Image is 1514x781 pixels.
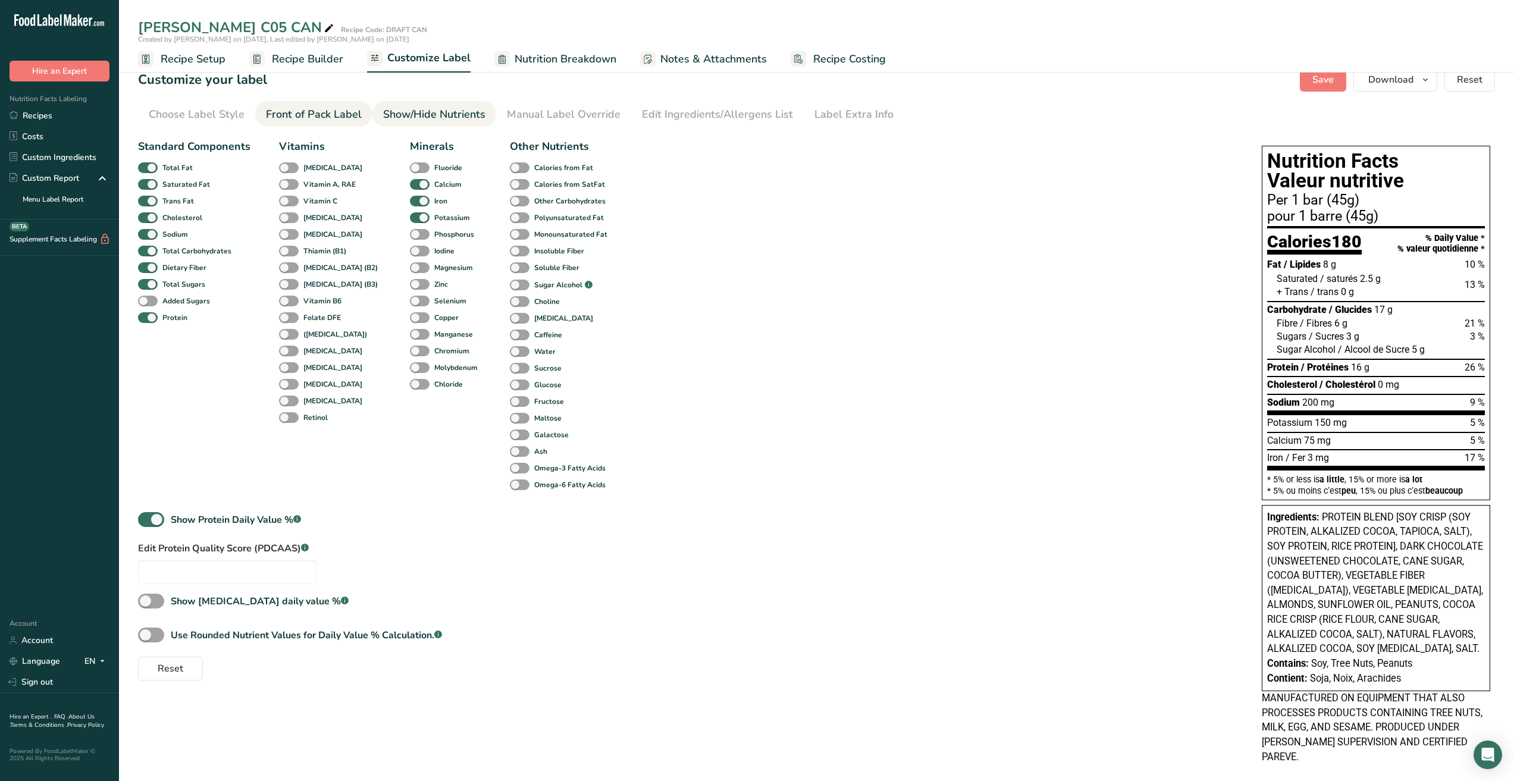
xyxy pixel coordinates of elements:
span: Download [1368,73,1413,87]
b: Sodium [162,229,188,240]
b: Potassium [434,212,470,223]
div: Edit Ingredients/Allergens List [642,106,793,123]
b: Vitamin B6 [303,296,341,306]
div: Minerals [410,139,481,155]
a: Notes & Attachments [640,46,767,73]
span: 150 mg [1315,417,1347,428]
span: 9 % [1470,397,1485,408]
div: pour 1 barre (45g) [1267,209,1485,224]
div: Show/Hide Nutrients [383,106,485,123]
button: Reset [1444,68,1495,92]
div: % Daily Value * % valeur quotidienne * [1397,233,1485,254]
b: Insoluble Fiber [534,246,584,256]
span: 13 % [1465,279,1485,290]
button: Download [1353,68,1437,92]
span: 2.5 g [1360,273,1381,284]
b: Thiamin (B1) [303,246,346,256]
b: Molybdenum [434,362,478,373]
span: Sugar Alcohol [1277,344,1336,355]
span: 10 % [1465,259,1485,270]
span: Customize Label [387,50,471,66]
b: Iodine [434,246,454,256]
b: [MEDICAL_DATA] [303,379,362,390]
span: beaucoup [1425,486,1463,495]
span: 5 g [1412,344,1425,355]
span: a little [1319,475,1344,484]
div: Powered By FoodLabelMaker © 2025 All Rights Reserved [10,748,109,762]
span: 75 mg [1304,435,1331,446]
span: peu [1341,486,1356,495]
b: Protein [162,312,187,323]
b: Saturated Fat [162,179,210,190]
div: Manual Label Override [507,106,620,123]
span: / saturés [1320,273,1358,284]
b: Selenium [434,296,466,306]
span: MANUFACTURED ON EQUIPMENT THAT ALSO PROCESSES PRODUCTS CONTAINING TREE NUTS, MILK, EGG, AND SESAM... [1262,692,1482,762]
b: Omega-3 Fatty Acids [534,463,606,473]
span: Calcium [1267,435,1302,446]
div: [PERSON_NAME] C05 CAN [138,17,336,38]
b: Sugar Alcohol [534,280,582,290]
div: Other Nutrients [510,139,611,155]
span: Carbohydrate [1267,304,1327,315]
b: Ash [534,446,547,457]
a: Customize Label [367,45,471,73]
span: 17 g [1374,304,1393,315]
b: Fluoride [434,162,462,173]
span: Created by [PERSON_NAME] on [DATE], Last edited by [PERSON_NAME] on [DATE] [138,34,409,44]
div: Show [MEDICAL_DATA] daily value % [171,594,349,609]
span: Recipe Setup [161,51,225,67]
span: / trans [1311,286,1339,297]
span: Cholesterol [1267,379,1317,390]
button: Hire an Expert [10,61,109,81]
b: Vitamin C [303,196,337,206]
span: 8 g [1323,259,1336,270]
span: a lot [1405,475,1422,484]
div: Choose Label Style [149,106,245,123]
div: Standard Components [138,139,250,155]
span: Contains: [1267,658,1309,669]
b: [MEDICAL_DATA] (B2) [303,262,378,273]
span: Fat [1267,259,1281,270]
span: Saturated [1277,273,1318,284]
a: About Us . [10,713,95,729]
span: 26 % [1465,362,1485,373]
span: 5 % [1470,417,1485,428]
b: Manganese [434,329,473,340]
b: Monounsaturated Fat [534,229,607,240]
b: Fructose [534,396,564,407]
span: Iron [1267,452,1283,463]
span: Reset [1457,73,1482,87]
span: 180 [1331,231,1362,252]
div: Front of Pack Label [266,106,362,123]
b: Phosphorus [434,229,474,240]
span: / Lipides [1284,259,1321,270]
span: Sodium [1267,397,1300,408]
span: Contient: [1267,673,1308,684]
a: Terms & Conditions . [10,721,67,729]
span: / Protéines [1301,362,1349,373]
div: Open Intercom Messenger [1474,741,1502,769]
span: / Fibres [1300,318,1332,329]
b: Vitamin A, RAE [303,179,356,190]
a: FAQ . [54,713,68,721]
b: Caffeine [534,330,562,340]
span: 5 % [1470,435,1485,446]
b: Trans Fat [162,196,194,206]
a: Hire an Expert . [10,713,52,721]
span: 3 % [1470,331,1485,342]
section: * 5% or less is , 15% or more is [1267,471,1485,495]
div: Recipe Code: DRAFT CAN [341,24,427,35]
span: PROTEIN BLEND [SOY CRISP (SOY PROTEIN, ALKALIZED COCOA, TAPIOCA, SALT), SOY PROTEIN, RICE PROTEIN... [1267,512,1483,654]
button: Save [1300,68,1346,92]
b: Chloride [434,379,463,390]
span: Save [1312,73,1334,87]
b: Retinol [303,412,328,423]
div: EN [84,654,109,669]
span: Soja, Noix, Arachides [1310,673,1401,684]
span: Potassium [1267,417,1312,428]
b: Folate DFE [303,312,341,323]
a: Recipe Setup [138,46,225,73]
a: Language [10,651,60,672]
b: Calories from Fat [534,162,593,173]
